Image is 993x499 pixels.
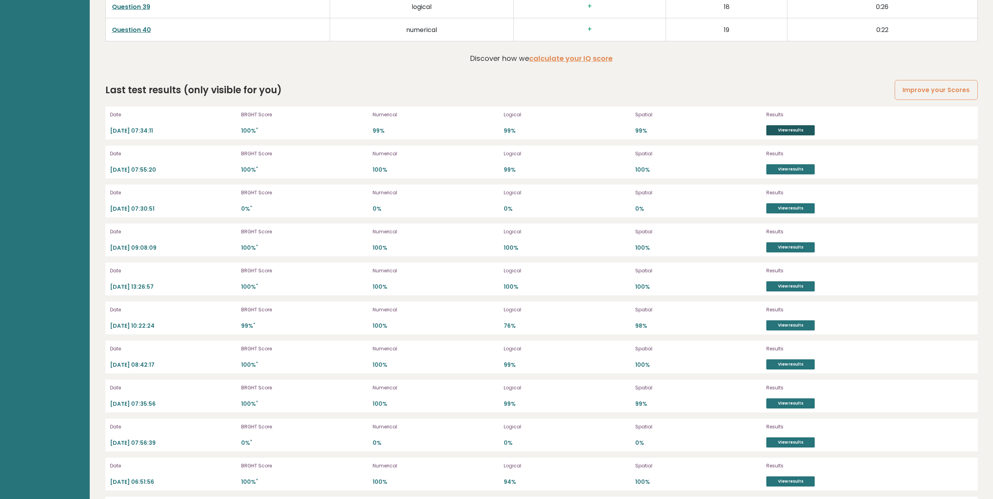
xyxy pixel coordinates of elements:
p: Spatial [635,150,762,157]
p: [DATE] 07:30:51 [110,205,237,213]
p: 99% [241,322,368,330]
p: Results [766,423,848,430]
p: 0% [635,439,762,447]
p: Spatial [635,423,762,430]
p: 99% [373,127,499,135]
p: 0% [241,439,368,447]
p: 100% [241,478,368,486]
p: 100% [504,244,631,252]
p: Results [766,150,848,157]
p: Spatial [635,228,762,235]
p: 100% [373,244,499,252]
p: Spatial [635,111,762,118]
h3: + [520,2,660,11]
p: [DATE] 10:22:24 [110,322,237,330]
a: View results [766,125,815,135]
p: [DATE] 13:26:57 [110,283,237,291]
p: 100% [635,478,762,486]
a: View results [766,164,815,174]
p: BRGHT Score [241,306,368,313]
p: 100% [373,166,499,174]
p: Logical [504,267,631,274]
p: Spatial [635,267,762,274]
p: Date [110,189,237,196]
p: BRGHT Score [241,384,368,391]
p: Spatial [635,462,762,469]
p: Spatial [635,345,762,352]
p: 100% [635,361,762,369]
p: BRGHT Score [241,228,368,235]
a: View results [766,437,815,448]
p: [DATE] 06:51:56 [110,478,237,486]
p: 99% [504,400,631,408]
p: [DATE] 07:34:11 [110,127,237,135]
a: View results [766,242,815,252]
p: Results [766,267,848,274]
p: Results [766,189,848,196]
td: 0:22 [787,18,977,41]
a: View results [766,398,815,408]
p: Logical [504,228,631,235]
a: Improve your Scores [895,80,977,100]
h2: Last test results (only visible for you) [105,83,282,97]
p: Date [110,228,237,235]
p: [DATE] 08:42:17 [110,361,237,369]
p: Date [110,306,237,313]
p: 100% [504,283,631,291]
p: Logical [504,111,631,118]
p: [DATE] 09:08:09 [110,244,237,252]
p: BRGHT Score [241,345,368,352]
p: Results [766,384,848,391]
p: Logical [504,423,631,430]
p: 0% [504,439,631,447]
p: Spatial [635,189,762,196]
p: Numerical [373,267,499,274]
p: BRGHT Score [241,462,368,469]
p: BRGHT Score [241,111,368,118]
a: Question 39 [112,2,150,11]
p: Logical [504,306,631,313]
p: Date [110,267,237,274]
p: 100% [635,244,762,252]
a: View results [766,320,815,330]
p: Date [110,150,237,157]
p: Numerical [373,189,499,196]
p: Results [766,306,848,313]
p: Results [766,228,848,235]
p: Numerical [373,306,499,313]
p: 99% [504,127,631,135]
p: [DATE] 07:35:56 [110,400,237,408]
p: 0% [635,205,762,213]
p: 100% [241,361,368,369]
p: Results [766,345,848,352]
p: 100% [241,166,368,174]
p: 100% [373,361,499,369]
p: 99% [504,361,631,369]
p: 100% [635,166,762,174]
p: Logical [504,189,631,196]
p: Date [110,345,237,352]
p: BRGHT Score [241,423,368,430]
p: Numerical [373,384,499,391]
p: 99% [635,400,762,408]
p: 99% [504,166,631,174]
p: [DATE] 07:55:20 [110,166,237,174]
p: 99% [635,127,762,135]
td: 19 [666,18,787,41]
p: Logical [504,384,631,391]
p: Spatial [635,384,762,391]
a: View results [766,281,815,291]
a: View results [766,203,815,213]
p: 100% [241,400,368,408]
td: numerical [330,18,514,41]
p: 100% [241,244,368,252]
p: 0% [241,205,368,213]
p: 100% [373,283,499,291]
p: Discover how we [470,53,613,64]
p: 100% [373,322,499,330]
p: Logical [504,150,631,157]
p: 100% [241,283,368,291]
p: BRGHT Score [241,150,368,157]
p: Numerical [373,462,499,469]
p: 0% [373,205,499,213]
